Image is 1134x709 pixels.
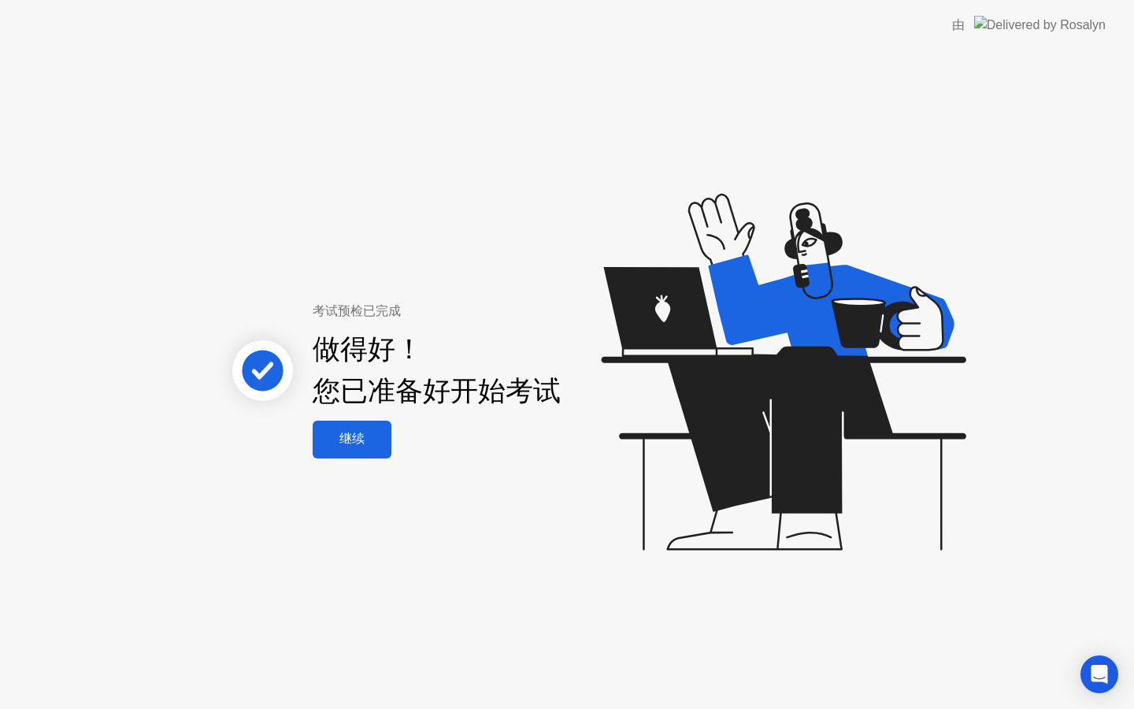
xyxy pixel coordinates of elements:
div: 由 [952,16,965,35]
div: 继续 [317,431,387,447]
div: 考试预检已完成 [313,302,638,321]
div: Open Intercom Messenger [1080,655,1118,693]
img: Delivered by Rosalyn [974,16,1106,34]
button: 继续 [313,421,391,458]
div: 做得好！ 您已准备好开始考试 [313,329,561,412]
